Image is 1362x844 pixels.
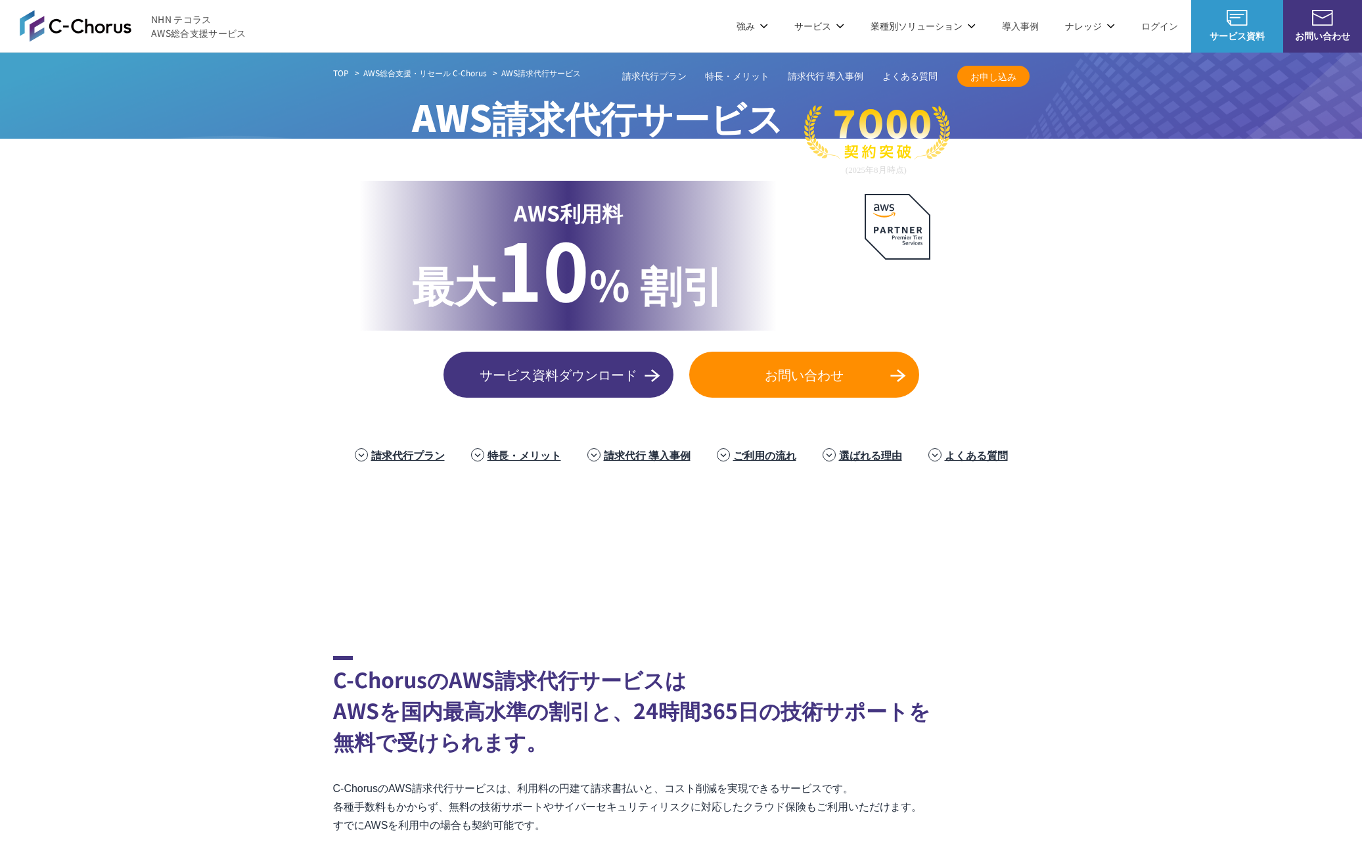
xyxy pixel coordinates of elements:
[412,197,724,228] p: AWS利用料
[1065,19,1115,33] p: ナレッジ
[333,780,1030,835] p: C-ChorusのAWS請求代行サービスは、利用料の円建て請求書払いと、コスト削減を実現できるサービスです。 各種手数料もかからず、無料の技術サポートやサイバーセキュリティリスクに対応したクラウ...
[622,70,687,83] a: 請求代行プラン
[1002,19,1039,33] a: 導入事例
[1283,29,1362,43] span: お問い合わせ
[443,365,673,385] span: サービス資料ダウンロード
[737,19,768,33] p: 強み
[1045,564,1150,617] img: 大阪工業大学
[33,498,138,551] img: 三菱地所
[624,498,729,551] img: ヤマサ醤油
[957,70,1030,83] span: お申し込み
[945,447,1008,463] a: よくある質問
[861,498,966,551] img: クリスピー・クリーム・ドーナツ
[808,564,913,617] img: 早稲田大学
[804,105,950,176] img: 契約件数
[443,352,673,398] a: サービス資料ダウンロード
[733,447,796,463] a: ご利用の流れ
[1191,29,1283,43] span: サービス資料
[488,447,561,463] a: 特長・メリット
[453,564,558,617] img: 国境なき医師団
[871,19,976,33] p: 業種別ソリューション
[1215,498,1321,551] img: ラクサス・テクノロジーズ
[572,564,677,617] img: 日本財団
[839,447,902,463] a: 選ばれる理由
[20,10,131,41] img: AWS総合支援サービス C-Chorus
[388,498,493,551] img: フジモトHD
[412,253,496,314] span: 最大
[882,70,938,83] a: よくある質問
[865,194,930,260] img: AWSプレミアティアサービスパートナー
[501,67,581,78] span: AWS請求代行サービス
[1227,10,1248,26] img: AWS総合支援サービス C-Chorus サービス資料
[1097,498,1202,551] img: まぐまぐ
[604,447,691,463] a: 請求代行 導入事例
[217,564,322,617] img: エイチーム
[1312,10,1333,26] img: お問い合わせ
[705,70,769,83] a: 特長・メリット
[689,365,919,385] span: お問い合わせ
[979,498,1084,551] img: 共同通信デジタル
[371,447,445,463] a: 請求代行プラン
[506,498,611,551] img: エアトリ
[333,656,1030,757] h2: C-ChorusのAWS請求代行サービスは AWSを国内最高水準の割引と、24時間365日の技術サポートを 無料で受けられます。
[1163,564,1268,617] img: 香川大学
[689,352,919,398] a: お問い合わせ
[794,19,844,33] p: サービス
[412,228,724,315] p: % 割引
[333,67,349,79] a: TOP
[957,66,1030,87] a: お申し込み
[788,70,864,83] a: 請求代行 導入事例
[412,143,783,164] p: 国内最高水準の割引と 24時間365日の無料AWS技術サポート
[363,67,487,79] a: AWS総合支援・リセール C-Chorus
[838,268,957,317] p: AWS最上位 プレミアティア サービスパートナー
[1141,19,1178,33] a: ログイン
[926,564,1032,617] img: 一橋大学
[690,564,795,617] img: 慶應義塾
[151,12,246,40] span: NHN テコラス AWS総合支援サービス
[412,90,783,143] span: AWS請求代行サービス
[496,210,589,325] span: 10
[151,498,256,551] img: ミズノ
[335,564,440,617] img: クリーク・アンド・リバー
[99,564,204,617] img: ファンコミュニケーションズ
[20,10,246,41] a: AWS総合支援サービス C-Chorus NHN テコラスAWS総合支援サービス
[269,498,375,551] img: 住友生命保険相互
[742,498,848,551] img: 東京書籍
